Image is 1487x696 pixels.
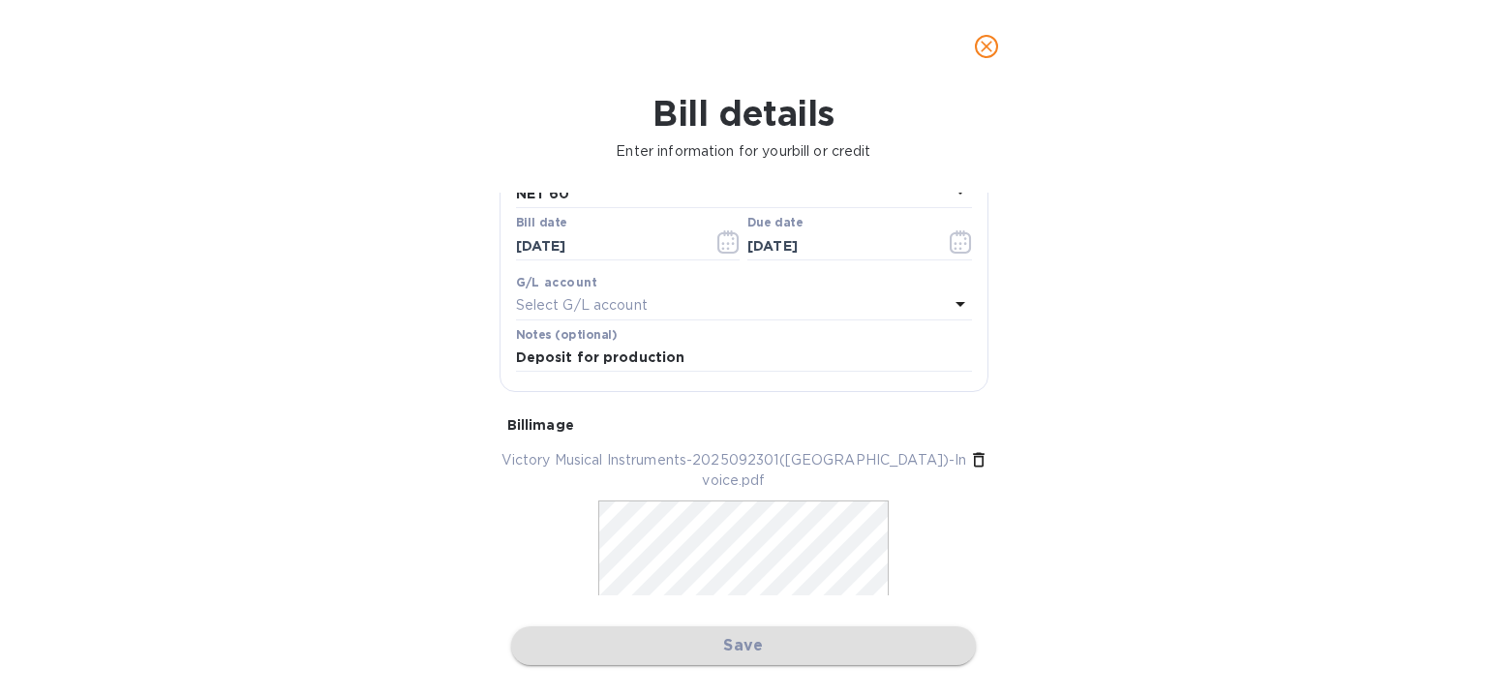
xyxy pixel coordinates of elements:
button: close [963,23,1010,70]
h1: Bill details [15,93,1472,134]
p: Select G/L account [516,295,648,316]
label: Due date [747,218,803,229]
input: Due date [747,231,930,260]
label: Bill date [516,218,567,229]
input: Enter notes [516,344,972,373]
label: Notes (optional) [516,329,618,341]
p: Bill image [507,415,981,435]
b: NET 60 [516,186,570,201]
p: Enter information for your bill or credit [15,141,1472,162]
p: Victory Musical Instruments-2025092301([GEOGRAPHIC_DATA])-Invoice.pdf [500,450,969,491]
input: Select date [516,231,699,260]
b: G/L account [516,275,598,289]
